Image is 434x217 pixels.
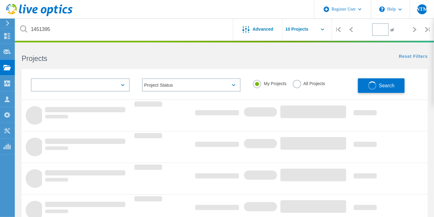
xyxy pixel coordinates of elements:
[22,54,47,63] b: Projects
[293,80,325,86] label: All Projects
[6,14,73,17] a: Live Optics Dashboard
[399,54,428,59] a: Reset Filters
[379,83,395,89] span: Search
[15,19,234,40] input: Search projects by name, owner, ID, company, etc
[253,27,273,31] span: Advanced
[390,28,394,32] span: of
[253,80,286,86] label: My Projects
[142,78,241,92] div: Project Status
[379,7,385,12] svg: \n
[421,19,434,41] div: |
[332,19,345,41] div: |
[416,7,428,12] span: NTM
[358,78,405,93] button: Search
